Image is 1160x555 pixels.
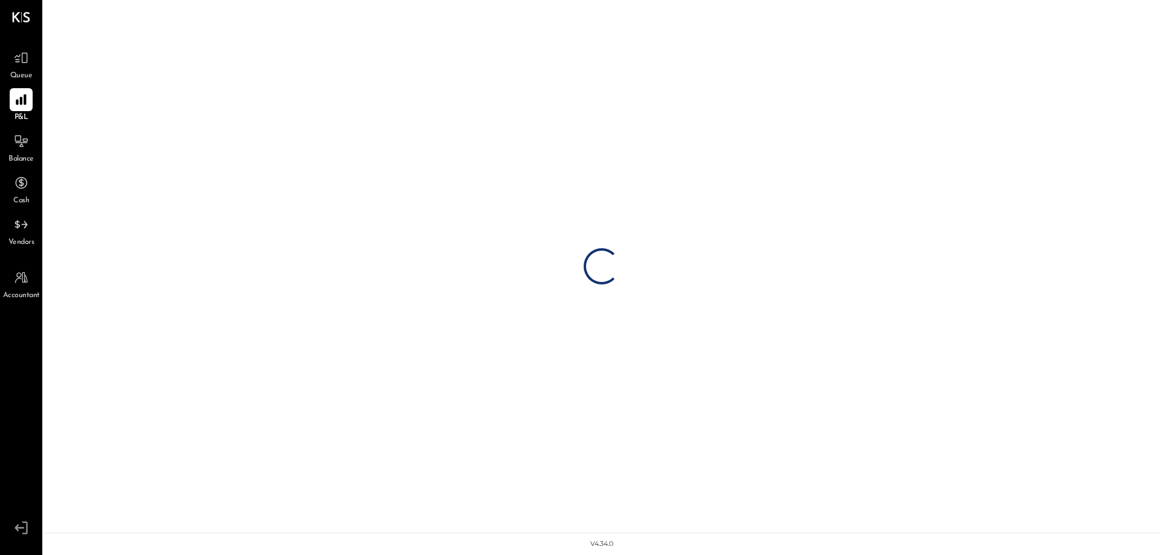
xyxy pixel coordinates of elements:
span: Accountant [3,290,40,301]
a: P&L [1,88,42,123]
span: Vendors [8,237,34,248]
span: P&L [14,112,28,123]
span: Balance [8,154,34,165]
a: Cash [1,172,42,207]
a: Accountant [1,266,42,301]
div: v 4.34.0 [590,539,613,549]
a: Queue [1,47,42,82]
span: Cash [13,196,29,207]
span: Queue [10,71,33,82]
a: Vendors [1,213,42,248]
a: Balance [1,130,42,165]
